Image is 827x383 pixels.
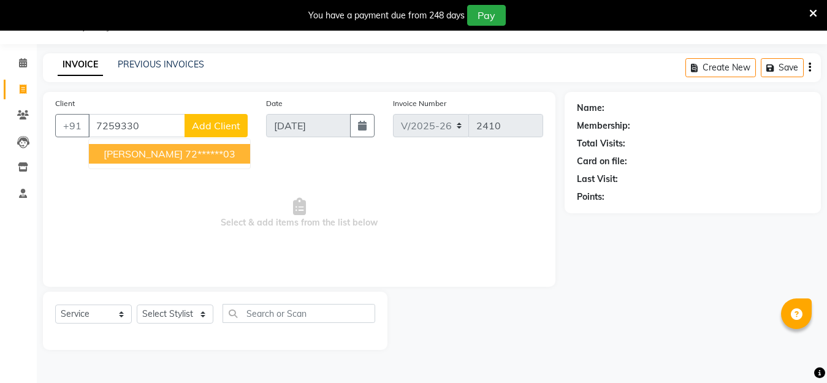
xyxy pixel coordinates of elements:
[577,102,604,115] div: Name:
[55,152,543,275] span: Select & add items from the list below
[467,5,506,26] button: Pay
[577,137,625,150] div: Total Visits:
[118,59,204,70] a: PREVIOUS INVOICES
[308,9,465,22] div: You have a payment due from 248 days
[577,155,627,168] div: Card on file:
[223,304,375,323] input: Search or Scan
[55,114,90,137] button: +91
[104,148,183,160] span: [PERSON_NAME]
[577,173,618,186] div: Last Visit:
[58,54,103,76] a: INVOICE
[55,98,75,109] label: Client
[685,58,756,77] button: Create New
[393,98,446,109] label: Invoice Number
[185,114,248,137] button: Add Client
[192,119,240,132] span: Add Client
[577,119,630,132] div: Membership:
[266,98,283,109] label: Date
[88,114,185,137] input: Search by Name/Mobile/Email/Code
[761,58,804,77] button: Save
[577,191,604,203] div: Points:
